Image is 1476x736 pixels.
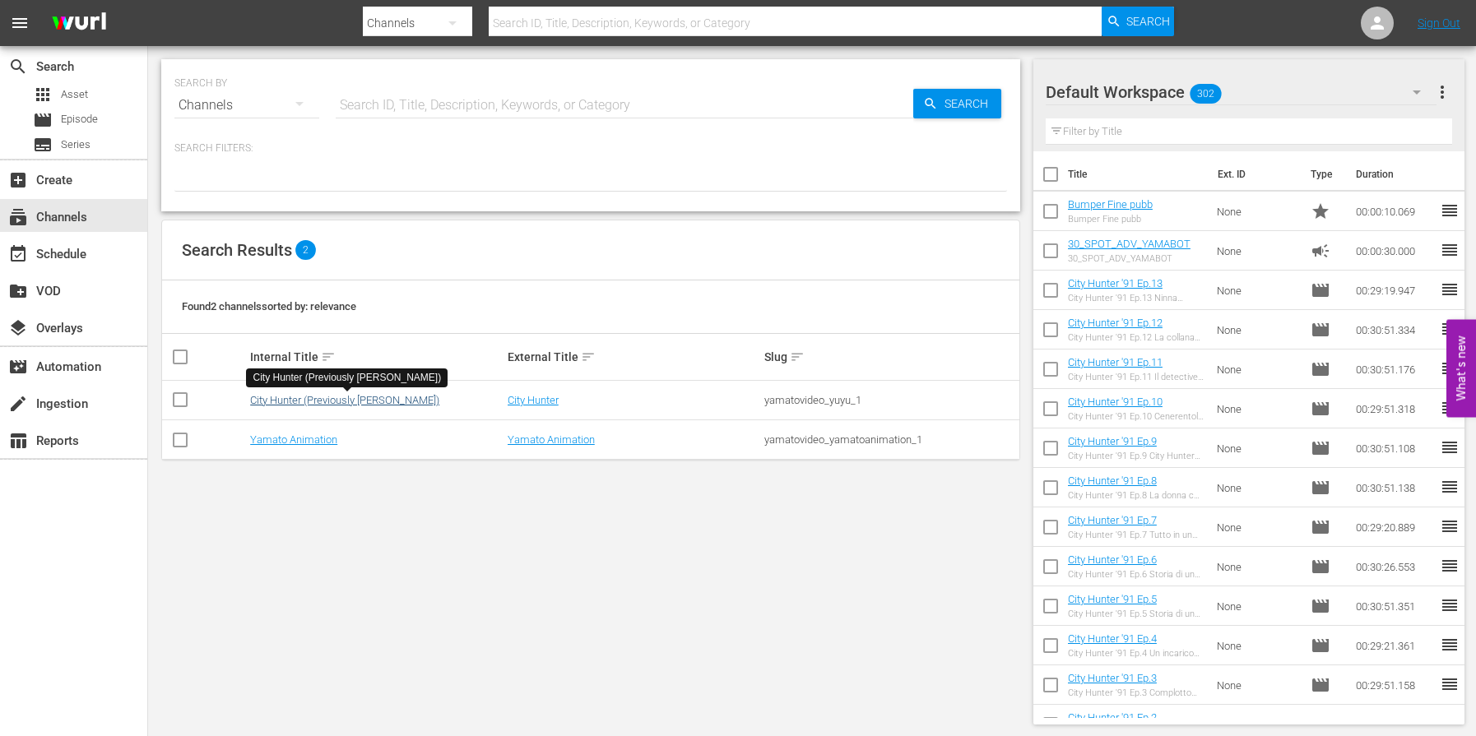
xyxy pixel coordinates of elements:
div: City Hunter '91 Ep.9 City Hunter morirà all'alba [1068,451,1204,461]
div: City Hunter '91 Ep.10 Cenerentola per una notte [1068,411,1204,422]
span: reorder [1440,556,1460,576]
span: Reports [8,431,28,451]
span: more_vert [1432,82,1452,102]
td: None [1210,192,1304,231]
span: reorder [1440,240,1460,260]
td: 00:30:51.176 [1349,349,1440,389]
td: 00:30:51.138 [1349,468,1440,507]
span: Episode [1311,517,1330,537]
span: reorder [1440,280,1460,299]
span: Episode [1311,280,1330,300]
div: Bumper Fine pubb [1068,214,1153,225]
div: City Hunter '91 Ep.8 La donna che grida vendetta [1068,490,1204,501]
span: Automation [8,357,28,377]
a: City Hunter (Previously [PERSON_NAME]) [250,394,439,406]
div: yamatovideo_yamatoanimation_1 [764,433,1017,446]
span: reorder [1440,398,1460,418]
span: Ad [1311,241,1330,261]
td: None [1210,231,1304,271]
a: City Hunter '91 Ep.8 [1068,474,1157,487]
button: more_vert [1432,72,1452,112]
span: Schedule [8,244,28,264]
th: Type [1301,151,1346,197]
span: reorder [1440,359,1460,378]
span: reorder [1440,319,1460,339]
div: External Title [508,347,760,367]
div: yamatovideo_yuyu_1 [764,394,1017,406]
span: Ingestion [8,394,28,414]
td: None [1210,507,1304,547]
td: None [1210,547,1304,586]
div: City Hunter (Previously [PERSON_NAME]) [253,371,441,385]
img: ans4CAIJ8jUAAAAAAAAAAAAAAAAAAAAAAAAgQb4GAAAAAAAAAAAAAAAAAAAAAAAAJMjXAAAAAAAAAAAAAAAAAAAAAAAAgAT5G... [39,4,118,43]
span: VOD [8,281,28,301]
a: City Hunter '91 Ep.11 [1068,356,1163,368]
span: Search Results [182,240,292,260]
td: None [1210,349,1304,389]
a: Bumper Fine pubb [1068,198,1153,211]
span: Episode [1311,636,1330,655]
div: City Hunter '91 Ep.13 Ninna nanna funebre [1068,293,1204,303]
td: 00:30:51.334 [1349,310,1440,349]
a: Yamato Animation [250,433,337,446]
a: Sign Out [1418,16,1460,30]
p: Search Filters: [174,141,1007,155]
div: City Hunter '91 Ep.5 Storia di un fantasma (prima parte) [1068,609,1204,619]
div: City Hunter '91 Ep.6 Storia di un fantasma (seconda parte) [1068,569,1204,580]
a: City Hunter '91 Ep.12 [1068,317,1163,329]
div: 30_SPOT_ADV_YAMABOT [1068,253,1191,264]
span: Series [61,137,91,153]
a: City Hunter '91 Ep.3 [1068,672,1157,684]
span: Search [938,89,1001,118]
td: 00:30:51.351 [1349,586,1440,626]
th: Ext. ID [1208,151,1301,197]
span: Episode [1311,320,1330,340]
span: Asset [33,85,53,104]
span: reorder [1440,714,1460,734]
span: Promo [1311,201,1330,221]
span: reorder [1440,201,1460,220]
td: 00:29:51.158 [1349,665,1440,705]
span: sort [321,349,336,364]
a: Yamato Animation [508,433,595,446]
a: City Hunter [508,394,559,406]
span: sort [581,349,596,364]
span: Search [1126,7,1170,36]
td: 00:00:10.069 [1349,192,1440,231]
td: None [1210,389,1304,428]
a: City Hunter '91 Ep.9 [1068,435,1157,447]
td: 00:29:20.889 [1349,507,1440,547]
a: City Hunter '91 Ep.2 [1068,711,1157,724]
td: None [1210,626,1304,665]
td: 00:00:30.000 [1349,231,1440,271]
a: City Hunter '91 Ep.13 [1068,277,1163,289]
a: City Hunter '91 Ep.7 [1068,514,1157,526]
div: City Hunter '91 Ep.12 La collana dei ricordi [1068,332,1204,343]
span: reorder [1440,635,1460,655]
a: 30_SPOT_ADV_YAMABOT [1068,238,1191,250]
span: Series [33,135,53,155]
span: reorder [1440,437,1460,457]
div: Default Workspace [1046,69,1437,115]
span: menu [10,13,30,33]
button: Open Feedback Widget [1446,319,1476,417]
span: Episode [1311,557,1330,576]
a: City Hunter '91 Ep.10 [1068,396,1163,408]
td: 00:30:51.108 [1349,428,1440,468]
button: Search [1102,7,1174,36]
div: Channels [174,82,319,128]
span: Episode [1311,478,1330,498]
td: 00:30:26.553 [1349,547,1440,586]
span: 2 [295,240,316,260]
span: reorder [1440,595,1460,615]
span: reorder [1440,516,1460,536]
span: Episode [1311,438,1330,458]
div: City Hunter '91 Ep.4 Un incarico particolare [1068,648,1204,659]
td: None [1210,271,1304,310]
span: Episode [1311,359,1330,379]
span: Create [8,170,28,190]
a: City Hunter '91 Ep.5 [1068,593,1157,605]
span: Found 2 channels sorted by: relevance [182,300,356,312]
td: 00:29:19.947 [1349,271,1440,310]
span: Asset [61,86,88,103]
